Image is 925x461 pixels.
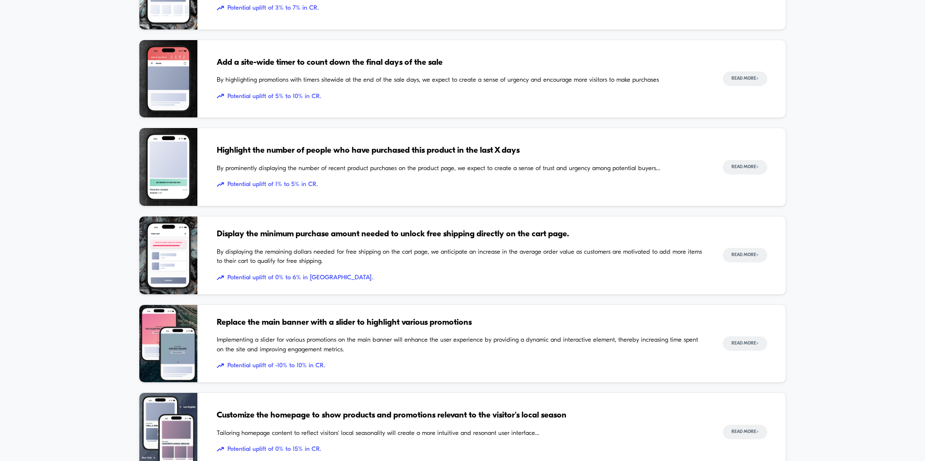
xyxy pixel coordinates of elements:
[217,247,703,266] span: By displaying the remaining dollars needed for free shipping on the cart page, we anticipate an i...
[217,92,703,101] span: Potential uplift of 5% to 10% in CR.
[723,425,767,439] button: Read More>
[217,409,703,422] span: Customize the homepage to show products and promotions relevant to the visitor's local season
[217,228,703,241] span: Display the minimum purchase amount needed to unlock free shipping directly on the cart page.
[217,335,703,354] span: Implementing a slider for various promotions on the main banner will enhance the user experience ...
[723,336,767,351] button: Read More>
[217,75,703,85] span: By highlighting promotions with timers sitewide at the end of the sale days, we expect to create ...
[217,164,703,173] span: By prominently displaying the number of recent product purchases on the product page, we expect t...
[217,57,703,69] span: Add a site-wide timer to count down the final days of the sale
[139,40,197,118] img: By highlighting promotions with timers sitewide at the end of the sale days, we expect to create ...
[217,144,703,157] span: Highlight the number of people who have purchased this product in the last X days
[217,429,703,438] span: Tailoring homepage content to reflect visitors' local seasonality will create a more intuitive an...
[217,445,703,454] span: Potential uplift of 0% to 15% in CR.
[723,248,767,262] button: Read More>
[217,3,703,13] span: Potential uplift of 3% to 7% in CR.
[217,180,703,189] span: Potential uplift of 1% to 5% in CR.
[217,273,703,283] span: Potential uplift of 0% to 6% in [GEOGRAPHIC_DATA].
[723,160,767,174] button: Read More>
[723,72,767,86] button: Read More>
[139,128,197,206] img: By prominently displaying the number of recent product purchases on the product page, we expect t...
[139,216,197,294] img: By displaying the remaining dollars needed for free shipping on the cart page, we anticipate an i...
[217,317,703,329] span: Replace the main banner with a slider to highlight various promotions
[139,305,197,383] img: Implementing a slider for various promotions on the main banner will enhance the user experience ...
[217,361,703,371] span: Potential uplift of -10% to 10% in CR.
